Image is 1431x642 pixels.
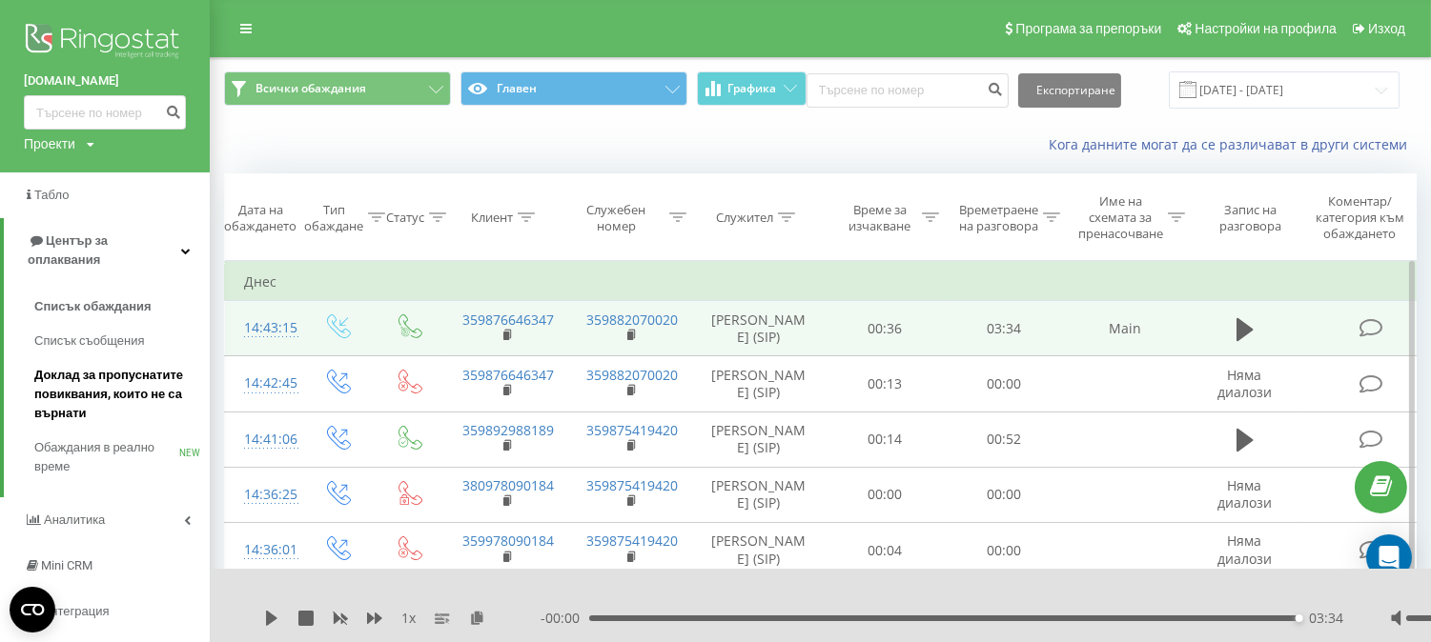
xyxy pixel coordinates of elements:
[826,467,945,522] td: 00:00
[587,311,679,329] a: 359882070020
[4,218,210,283] a: Център за оплаквания
[386,210,424,226] div: Статус
[1015,21,1161,36] span: Програма за препоръки
[463,421,555,439] a: 359892988189
[692,523,826,578] td: [PERSON_NAME] (SIP)
[697,71,807,106] button: Графика
[224,71,451,106] button: Всички обаждания
[692,467,826,522] td: [PERSON_NAME] (SIP)
[244,365,282,402] div: 14:42:45
[692,301,826,356] td: [PERSON_NAME] (SIP)
[24,95,186,130] input: Търсене по номер
[244,532,282,569] div: 14:36:01
[728,82,777,95] span: Графика
[471,210,513,226] div: Клиент
[24,71,186,90] a: [DOMAIN_NAME]
[587,476,679,494] a: 359875419420
[842,202,917,234] div: Време за изчакване
[463,366,555,384] a: 359876646347
[304,202,363,234] div: Тип обаждане
[1309,609,1343,628] span: 03:34
[24,134,75,153] div: Проекти
[463,311,555,329] a: 359876646347
[1018,73,1121,108] button: Експортиране
[34,331,145,351] span: Списък съобщения
[463,532,555,550] a: 359978090184
[256,81,366,96] span: Всички обаждания
[692,411,826,467] td: [PERSON_NAME] (SIP)
[34,431,210,484] a: Обаждания в реално времеNEW
[945,467,1064,522] td: 00:00
[826,523,945,578] td: 00:04
[1078,193,1163,242] div: Име на схемата за пренасочване
[1304,193,1416,242] div: Коментар/категория към обаждането
[945,523,1064,578] td: 00:00
[1064,301,1188,356] td: Main
[1204,202,1297,234] div: Запис на разговора
[826,411,945,467] td: 00:14
[945,356,1064,411] td: 00:00
[826,301,945,356] td: 00:36
[1195,21,1337,36] span: Настройки на профила
[541,609,589,628] span: - 00:00
[244,310,282,347] div: 14:43:15
[1049,135,1417,153] a: Кога данните могат да се различават в други системи
[1217,476,1272,512] span: Няма диалози
[959,202,1038,234] div: Времетраене на разговора
[1368,21,1405,36] span: Изход
[34,290,210,324] a: Списък обаждания
[1217,532,1272,567] span: Няма диалози
[34,358,210,431] a: Доклад за пропуснатите повиквания, които не са върнати
[244,421,282,458] div: 14:41:06
[10,587,55,632] button: Open CMP widget
[244,476,282,513] div: 14:36:25
[34,366,200,423] span: Доклад за пропуснатите повиквания, които не са върнати
[1366,534,1412,580] div: Open Intercom Messenger
[945,411,1064,467] td: 00:52
[24,19,186,67] img: Ringostat logo
[224,202,296,234] div: Дата на обаждането
[587,532,679,550] a: 359875419420
[401,609,416,628] span: 1 x
[34,297,152,316] span: Списък обаждания
[44,512,105,527] span: Аналитика
[587,421,679,439] a: 359875419420
[1217,366,1272,401] span: Няма диалози
[1296,614,1303,622] div: Accessibility label
[692,356,826,411] td: [PERSON_NAME] (SIP)
[28,233,108,267] span: Център за оплаквания
[463,476,555,494] a: 380978090184
[460,71,687,106] button: Главен
[807,73,1009,108] input: Търсене по номер
[34,438,179,476] span: Обаждания в реално време
[34,188,69,202] span: Табло
[41,558,92,572] span: Mini CRM
[34,324,210,358] a: Списък съобщения
[716,210,773,226] div: Служител
[945,301,1064,356] td: 03:34
[826,356,945,411] td: 00:13
[568,202,665,234] div: Служебен номер
[587,366,679,384] a: 359882070020
[42,604,110,618] span: Интеграция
